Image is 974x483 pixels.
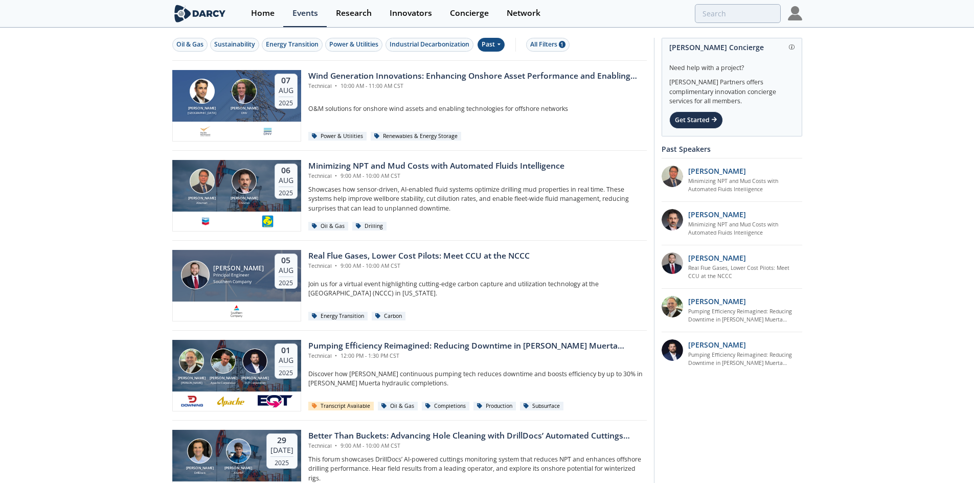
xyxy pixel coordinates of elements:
div: Technical 10:00 AM - 11:00 AM CST [308,82,647,90]
p: Discover how [PERSON_NAME] continuous pumping tech reduces downtime and boosts efficiency by up t... [308,370,647,388]
div: Aug [279,266,293,275]
img: 1677164726811-Captura%20de%20pantalla%202023-02-23%20120513.png [199,125,212,137]
button: Industrial Decarbonization [386,38,473,52]
img: 0796ef69-b90a-4e68-ba11-5d0191a10bb8 [662,209,683,231]
img: Profile [788,6,802,20]
p: [PERSON_NAME] [688,166,746,176]
div: DrillDocs [185,471,214,475]
div: Aug [279,86,293,95]
div: Need help with a project? [669,56,795,73]
img: f391ab45-d698-4384-b787-576124f63af6 [662,166,683,187]
div: Power & Utilities [308,132,367,141]
div: Energy Transition [266,40,319,49]
span: 1 [559,41,565,48]
div: Technical 9:00 AM - 10:00 AM CST [308,262,530,270]
div: Technical 9:00 AM - 10:00 AM CST [308,442,647,450]
p: This forum showcases DrillDocs’ AI-powered cuttings monitoring system that reduces NPT and enhanc... [308,455,647,483]
img: fd4d9e3c-8c73-4c0b-962d-0d5469c923e5 [261,125,274,137]
div: Oil & Gas [308,222,349,231]
span: • [333,172,339,179]
img: 86e59a17-6af7-4f0c-90df-8cecba4476f1 [662,296,683,317]
img: apachecorp.com.png [216,395,246,407]
img: eqt.com-new1.png [257,395,293,407]
div: Technical 9:00 AM - 10:00 AM CST [308,172,564,180]
img: Calvin Holt [187,439,212,464]
input: Advanced Search [695,4,781,23]
div: Industrial Decarbonization [390,40,469,49]
img: information.svg [789,44,795,50]
div: Oil & Gas [176,40,203,49]
button: Oil & Gas [172,38,208,52]
img: Jonas Bjørlo [226,439,251,464]
div: Research [336,9,372,17]
div: [PERSON_NAME] [185,466,214,471]
button: All Filters 1 [526,38,570,52]
a: Pumping Efficiency Reimagined: Reducing Downtime in [PERSON_NAME] Muerta Completions [688,308,802,324]
div: AkerBP [224,471,253,475]
button: Power & Utilities [325,38,382,52]
div: Apache Corporation [208,381,239,385]
div: 2025 [279,366,293,377]
div: Power & Utilities [329,40,378,49]
img: Theron Hoedel [211,349,236,374]
div: 2025 [270,456,293,467]
img: Brahim Ghrissi [232,169,257,194]
div: Wind Generation Innovations: Enhancing Onshore Asset Performance and Enabling Offshore Networks [308,70,647,82]
div: [PERSON_NAME] Partners offers complimentary innovation concierge services for all members. [669,73,795,106]
div: Principal Engineer [213,272,264,279]
div: Absmart [186,201,218,205]
div: Minimizing NPT and Mud Costs with Automated Fluids Intelligence [308,160,564,172]
div: Past Speakers [662,140,802,158]
div: [PERSON_NAME] Concierge [669,38,795,56]
div: 2025 [279,187,293,197]
div: Better Than Buckets: Advancing Hole Cleaning with DrillDocs’ Automated Cuttings Monitoring [308,430,647,442]
button: Sustainability [210,38,259,52]
img: 50d6a6df-976e-41f3-bad7-d4b68cf9db25 [261,215,274,227]
div: [PERSON_NAME] [186,106,218,111]
div: All Filters [530,40,565,49]
p: [PERSON_NAME] [688,252,746,263]
p: O&M solutions for onshore wind assets and enabling technologies for offshore networks [308,104,647,113]
p: [PERSON_NAME] [688,339,746,350]
a: Victor Saet [PERSON_NAME] Absmart Brahim Ghrissi [PERSON_NAME] Chevron 06 Aug 2025 Minimizing NPT... [172,160,647,232]
a: Minimizing NPT and Mud Costs with Automated Fluids Intelligence [688,177,802,194]
div: [PERSON_NAME] [229,106,260,111]
img: Victor Saet [190,169,215,194]
div: Real Flue Gases, Lower Cost Pilots: Meet CCU at the NCCC [308,250,530,262]
span: • [333,442,339,449]
div: [PERSON_NAME] [229,196,260,201]
p: [PERSON_NAME] [688,296,746,307]
a: Pumping Efficiency Reimagined: Reducing Downtime in [PERSON_NAME] Muerta Completions [688,351,802,367]
div: Chevron [229,201,260,205]
a: Minimizing NPT and Mud Costs with Automated Fluids Intelligence [688,221,802,237]
div: Aug [279,176,293,185]
a: Tim Marvel [PERSON_NAME] [PERSON_NAME] Theron Hoedel [PERSON_NAME] Apache Corporation Charles Dra... [172,340,647,411]
img: logo-wide.svg [172,5,228,22]
div: 07 [279,76,293,86]
div: [PERSON_NAME] [239,376,271,381]
p: Join us for a virtual event highlighting cutting-edge carbon capture and utilization technology a... [308,280,647,298]
div: Completions [422,402,470,411]
img: Tim Marvel [179,349,204,374]
div: [GEOGRAPHIC_DATA] [186,111,218,115]
p: [PERSON_NAME] [688,209,746,220]
div: Aug [279,356,293,365]
a: Real Flue Gases, Lower Cost Pilots: Meet CCU at the NCCC [688,264,802,281]
img: 3512a492-ffb1-43a2-aa6f-1f7185b1b763 [662,339,683,361]
div: Sustainability [214,40,255,49]
div: 2025 [279,277,293,287]
div: [PERSON_NAME] [213,265,264,272]
div: [PERSON_NAME] [224,466,253,471]
div: [PERSON_NAME] [186,196,218,201]
div: 05 [279,256,293,266]
div: Oil & Gas [378,402,418,411]
button: Energy Transition [262,38,323,52]
a: John Carroll [PERSON_NAME] Principal Engineer Southern Company 05 Aug 2025 Real Flue Gases, Lower... [172,250,647,321]
iframe: chat widget [931,442,964,473]
div: Technical 12:00 PM - 1:30 PM CST [308,352,647,360]
div: Transcript Available [308,402,374,411]
div: [DATE] [270,446,293,455]
div: Concierge [450,9,489,17]
div: EQT Corporation [239,381,271,385]
p: Showcases how sensor-driven, AI-enabled fluid systems optimize drilling mud properties in real ti... [308,185,647,213]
